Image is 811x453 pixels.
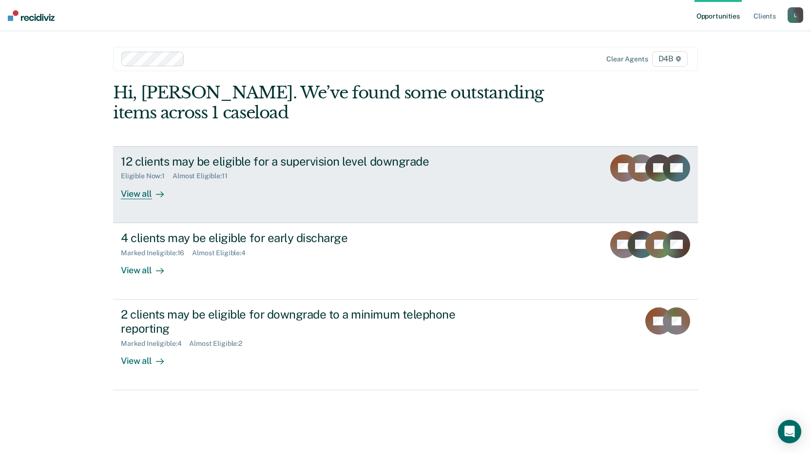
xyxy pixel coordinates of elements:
[121,231,463,245] div: 4 clients may be eligible for early discharge
[121,307,463,336] div: 2 clients may be eligible for downgrade to a minimum telephone reporting
[652,51,688,67] span: D4B
[192,249,253,257] div: Almost Eligible : 4
[788,7,803,23] button: L
[606,55,648,63] div: Clear agents
[113,300,698,390] a: 2 clients may be eligible for downgrade to a minimum telephone reportingMarked Ineligible:4Almost...
[121,257,175,276] div: View all
[121,180,175,199] div: View all
[189,340,250,348] div: Almost Eligible : 2
[121,340,189,348] div: Marked Ineligible : 4
[121,154,463,169] div: 12 clients may be eligible for a supervision level downgrade
[113,83,581,123] div: Hi, [PERSON_NAME]. We’ve found some outstanding items across 1 caseload
[121,172,173,180] div: Eligible Now : 1
[113,146,698,223] a: 12 clients may be eligible for a supervision level downgradeEligible Now:1Almost Eligible:11View all
[778,420,801,443] div: Open Intercom Messenger
[121,347,175,366] div: View all
[113,223,698,300] a: 4 clients may be eligible for early dischargeMarked Ineligible:16Almost Eligible:4View all
[8,10,55,21] img: Recidiviz
[173,172,235,180] div: Almost Eligible : 11
[121,249,192,257] div: Marked Ineligible : 16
